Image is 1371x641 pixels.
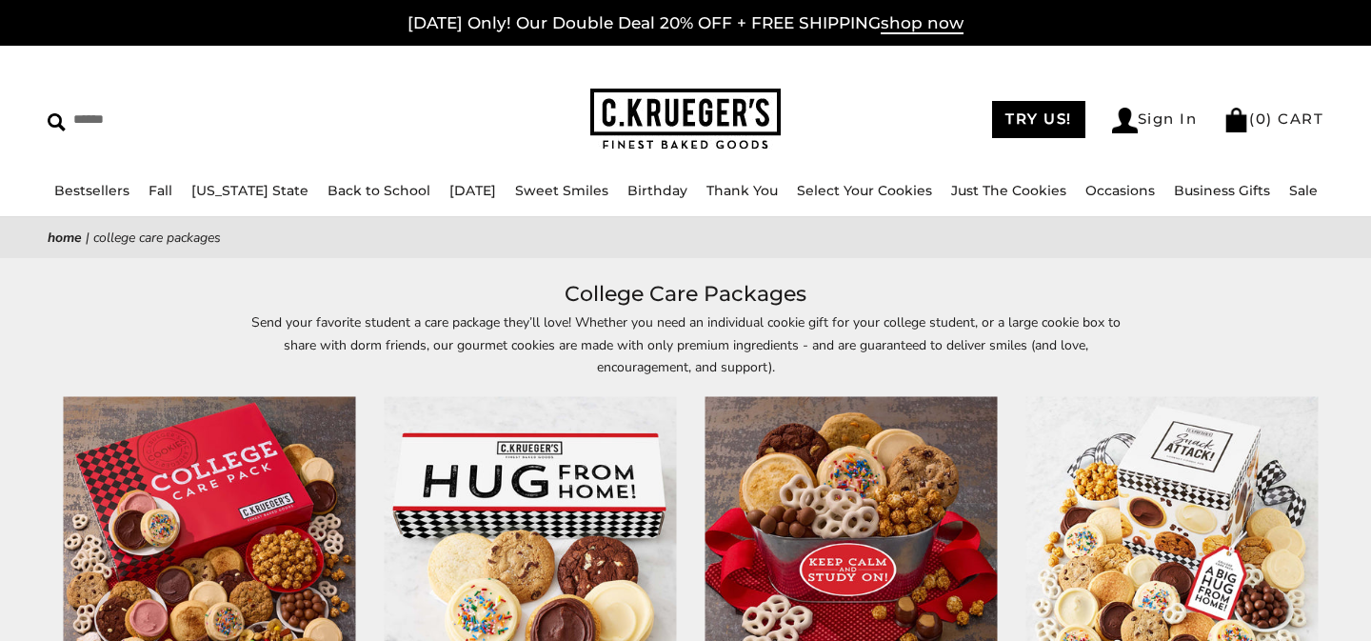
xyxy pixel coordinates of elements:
a: Fall [149,182,172,199]
img: Search [48,113,66,131]
span: | [86,229,89,247]
a: Bestsellers [54,182,129,199]
a: [DATE] Only! Our Double Deal 20% OFF + FREE SHIPPINGshop now [407,13,964,34]
nav: breadcrumbs [48,227,1323,249]
a: Business Gifts [1174,182,1270,199]
a: Birthday [627,182,687,199]
input: Search [48,105,348,134]
a: Sign In [1112,108,1198,133]
a: Select Your Cookies [797,182,932,199]
a: (0) CART [1223,110,1323,128]
p: Send your favorite student a care package they’ll love! Whether you need an individual cookie gif... [248,311,1123,377]
a: Thank You [706,182,778,199]
a: Just The Cookies [951,182,1066,199]
a: TRY US! [992,101,1085,138]
img: Bag [1223,108,1249,132]
a: Sale [1289,182,1318,199]
a: Occasions [1085,182,1155,199]
a: Back to School [328,182,430,199]
img: Account [1112,108,1138,133]
h1: College Care Packages [76,277,1295,311]
a: Sweet Smiles [515,182,608,199]
a: Home [48,229,82,247]
span: shop now [881,13,964,34]
img: C.KRUEGER'S [590,89,781,150]
a: [US_STATE] State [191,182,308,199]
span: College Care Packages [93,229,221,247]
a: [DATE] [449,182,496,199]
span: 0 [1256,110,1267,128]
